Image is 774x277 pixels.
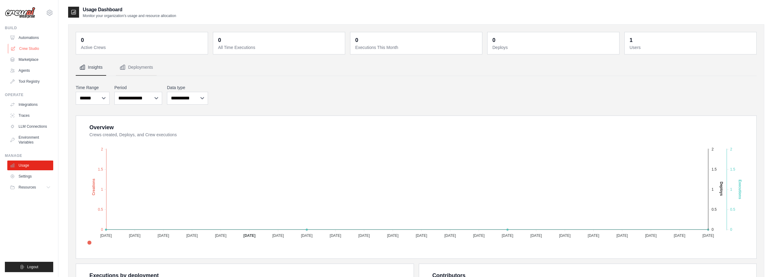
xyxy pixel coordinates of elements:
tspan: [DATE] [616,234,628,238]
label: Time Range [76,85,109,91]
p: Monitor your organization's usage and resource allocation [83,13,176,18]
text: Executions [738,180,742,199]
label: Period [114,85,162,91]
h2: Usage Dashboard [83,6,176,13]
tspan: 0 [730,227,732,232]
tspan: 0.5 [730,207,735,212]
tspan: 0 [101,227,103,232]
div: Overview [89,123,114,132]
text: Creations [92,178,96,196]
tspan: 1.5 [98,167,103,171]
tspan: 2 [712,147,714,151]
a: Usage [7,161,53,170]
img: Logo [5,7,35,19]
tspan: [DATE] [243,234,255,238]
dt: Users [630,44,753,50]
div: Build [5,26,53,30]
a: LLM Connections [7,122,53,131]
dt: Crews created, Deploys, and Crew executions [89,132,749,138]
tspan: 1.5 [712,167,717,171]
div: Operate [5,92,53,97]
tspan: [DATE] [473,234,484,238]
tspan: 2 [101,147,103,151]
tspan: [DATE] [502,234,513,238]
tspan: [DATE] [703,234,714,238]
tspan: [DATE] [645,234,657,238]
tspan: [DATE] [330,234,341,238]
div: 0 [81,36,84,44]
div: 0 [492,36,495,44]
tspan: [DATE] [301,234,313,238]
span: Logout [27,265,38,269]
tspan: 1.5 [730,167,735,171]
tspan: [DATE] [272,234,284,238]
tspan: 1 [101,187,103,192]
a: Agents [7,66,53,75]
tspan: [DATE] [100,234,112,238]
label: Data type [167,85,208,91]
a: Traces [7,111,53,120]
tspan: 0 [712,227,714,232]
a: Integrations [7,100,53,109]
a: Environment Variables [7,133,53,147]
dt: Active Crews [81,44,204,50]
a: Settings [7,171,53,181]
tspan: [DATE] [158,234,169,238]
tspan: 1 [712,187,714,192]
tspan: [DATE] [559,234,571,238]
div: 0 [218,36,221,44]
dt: Deploys [492,44,616,50]
nav: Tabs [76,59,757,76]
tspan: [DATE] [444,234,456,238]
span: Resources [19,185,36,190]
tspan: [DATE] [530,234,542,238]
tspan: [DATE] [215,234,227,238]
tspan: [DATE] [358,234,370,238]
button: Insights [76,59,106,76]
a: Automations [7,33,53,43]
text: Deploys [719,182,724,196]
tspan: 0.5 [712,207,717,212]
tspan: [DATE] [416,234,427,238]
dt: All Time Executions [218,44,341,50]
tspan: 2 [730,147,732,151]
tspan: 0.5 [98,207,103,212]
div: 1 [630,36,633,44]
button: Logout [5,262,53,272]
tspan: [DATE] [674,234,685,238]
div: 0 [355,36,358,44]
div: Manage [5,153,53,158]
tspan: 1 [730,187,732,192]
button: Deployments [116,59,157,76]
a: Marketplace [7,55,53,64]
tspan: [DATE] [588,234,599,238]
tspan: [DATE] [387,234,399,238]
tspan: [DATE] [129,234,141,238]
dt: Executions This Month [355,44,478,50]
a: Tool Registry [7,77,53,86]
tspan: [DATE] [186,234,198,238]
button: Resources [7,182,53,192]
a: Crew Studio [8,44,54,54]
